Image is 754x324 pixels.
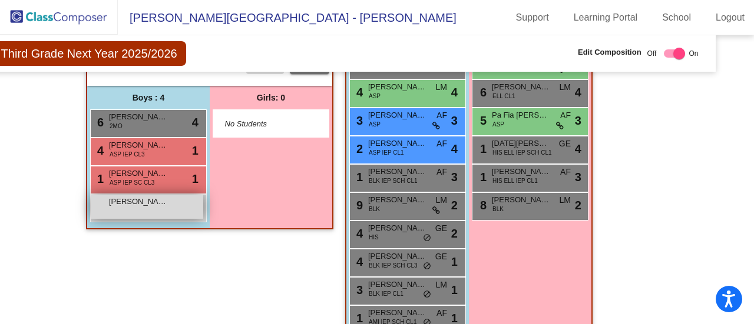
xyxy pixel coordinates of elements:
[435,250,447,263] span: GE
[559,138,571,150] span: GE
[369,261,418,270] span: BLK IEP SCH CL3
[110,122,123,131] span: 2MO
[575,83,581,101] span: 4
[560,194,571,206] span: LM
[451,253,458,270] span: 1
[564,8,647,27] a: Learning Portal
[451,225,458,242] span: 2
[109,111,168,123] span: [PERSON_NAME]
[369,205,380,213] span: BLK
[369,120,381,129] span: ASP
[560,109,571,122] span: AF
[477,199,487,212] span: 8
[436,109,447,122] span: AF
[353,255,363,268] span: 4
[451,112,458,129] span: 3
[368,166,427,178] span: [PERSON_NAME]
[109,196,168,208] span: [PERSON_NAME]
[353,86,363,99] span: 4
[369,289,404,298] span: BLK IEP CL1
[451,196,458,214] span: 2
[109,139,168,151] span: [PERSON_NAME]
[353,227,363,240] span: 4
[451,140,458,158] span: 4
[436,138,447,150] span: AF
[368,109,427,121] span: [PERSON_NAME]
[647,48,657,59] span: Off
[492,194,551,206] span: [PERSON_NAME]
[369,92,381,101] span: ASP
[423,233,431,243] span: do_not_disturb_alt
[353,199,363,212] span: 9
[192,170,199,188] span: 1
[353,171,363,183] span: 1
[436,194,447,206] span: LM
[368,307,427,319] span: [PERSON_NAME]
[689,48,698,59] span: On
[423,290,431,299] span: do_not_disturb_alt
[575,112,581,129] span: 3
[436,166,447,178] span: AF
[110,150,145,159] span: ASP IEP CL3
[368,138,427,149] span: [PERSON_NAME]
[436,307,447,319] span: AF
[492,138,551,149] span: [DATE][PERSON_NAME]
[492,148,552,157] span: HIS ELL IEP SCH CL1
[368,194,427,206] span: [PERSON_NAME]
[706,8,754,27] a: Logout
[575,168,581,186] span: 3
[353,114,363,127] span: 3
[492,92,515,101] span: ELL CL1
[477,171,487,183] span: 1
[94,116,104,129] span: 6
[560,166,571,178] span: AF
[575,140,581,158] span: 4
[492,205,504,213] span: BLK
[368,250,427,262] span: [PERSON_NAME] [PERSON_NAME]
[435,222,447,235] span: GE
[653,8,700,27] a: School
[118,8,457,27] span: [PERSON_NAME][GEOGRAPHIC_DATA] - [PERSON_NAME]
[492,81,551,93] span: [PERSON_NAME]
[492,109,551,121] span: Pa Fia [PERSON_NAME]
[210,86,332,109] div: Girls: 0
[560,81,571,93] span: LM
[436,81,447,93] span: LM
[477,86,487,99] span: 6
[94,144,104,157] span: 4
[451,168,458,186] span: 3
[492,120,504,129] span: ASP
[368,279,427,290] span: [PERSON_NAME]
[353,142,363,155] span: 2
[492,176,538,185] span: HIS ELL IEP CL1
[192,113,199,131] span: 4
[575,196,581,214] span: 2
[369,233,379,242] span: HIS
[368,81,427,93] span: [PERSON_NAME]
[109,168,168,179] span: [PERSON_NAME]
[369,176,418,185] span: BLK IEP SCH CL1
[507,8,558,27] a: Support
[94,172,104,185] span: 1
[451,83,458,101] span: 4
[87,86,210,109] div: Boys : 4
[423,262,431,271] span: do_not_disturb_alt
[110,178,154,187] span: ASP IEP SC CL3
[353,283,363,296] span: 3
[225,118,299,130] span: No Students
[368,222,427,234] span: [PERSON_NAME]
[492,166,551,178] span: [PERSON_NAME]
[477,114,487,127] span: 5
[578,46,641,58] span: Edit Composition
[436,279,447,291] span: LM
[477,142,487,155] span: 1
[451,281,458,299] span: 1
[192,142,199,159] span: 1
[369,148,404,157] span: ASP IEP CL1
